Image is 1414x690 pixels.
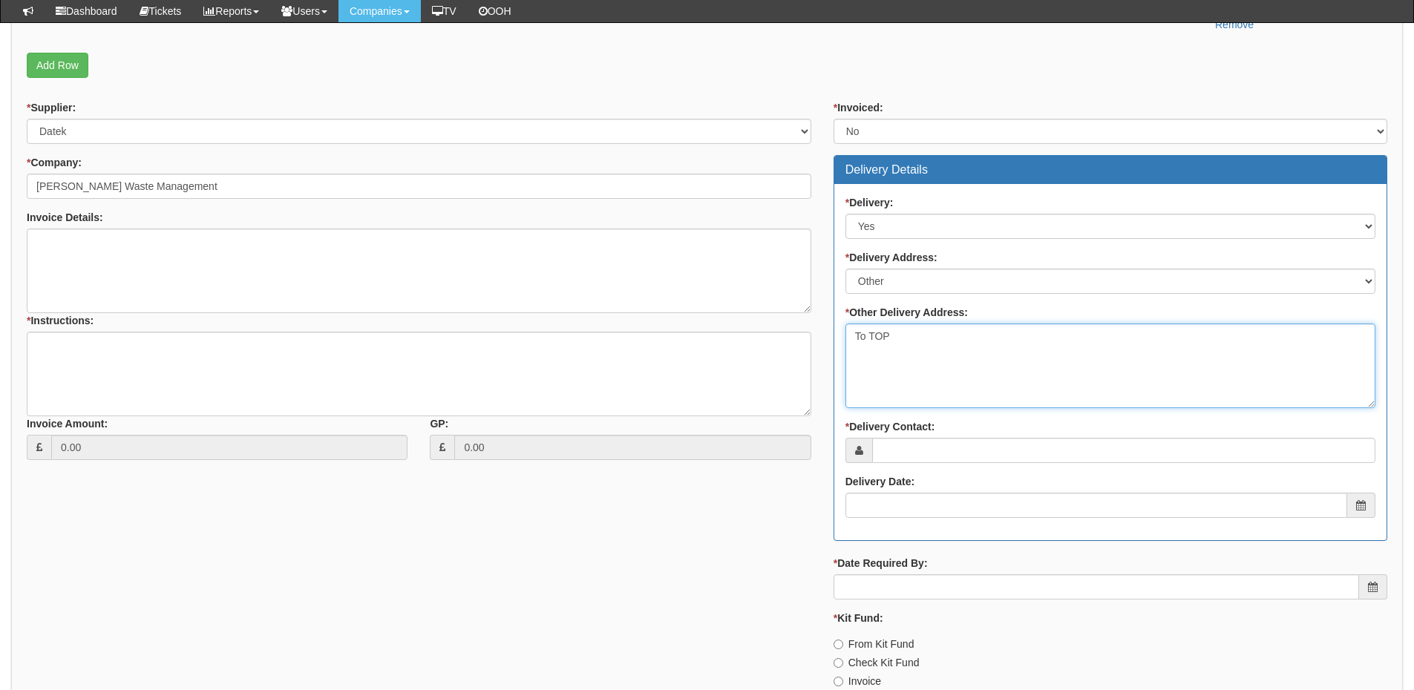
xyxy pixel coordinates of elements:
label: From Kit Fund [834,637,914,651]
label: Company: [27,155,82,170]
label: Supplier: [27,100,76,115]
label: Other Delivery Address: [845,305,968,320]
input: Invoice [834,677,843,686]
h3: Delivery Details [845,163,1375,177]
label: Delivery Contact: [845,419,935,434]
label: Invoice [834,674,881,689]
label: Invoiced: [834,100,883,115]
label: Date Required By: [834,556,928,571]
label: GP: [430,416,448,431]
label: Delivery Date: [845,474,914,489]
input: From Kit Fund [834,640,843,649]
label: Kit Fund: [834,611,883,625]
a: Remove [1215,19,1254,30]
input: Check Kit Fund [834,658,843,668]
label: Delivery: [845,195,894,210]
label: Invoice Details: [27,210,103,225]
label: Delivery Address: [845,250,937,265]
label: Invoice Amount: [27,416,108,431]
label: Check Kit Fund [834,655,920,670]
a: Add Row [27,53,88,78]
label: Instructions: [27,313,94,328]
